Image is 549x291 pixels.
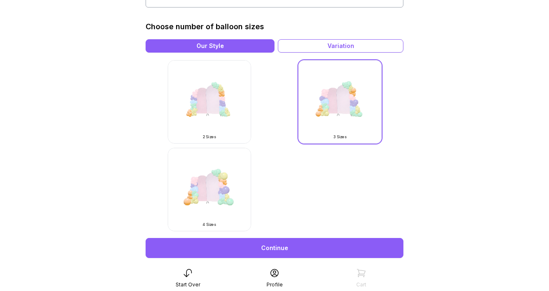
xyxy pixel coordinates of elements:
img: - [168,148,251,231]
div: Start Over [176,281,200,288]
div: Our Style [146,39,274,53]
div: Choose number of balloon sizes [146,21,264,33]
img: - [298,60,382,144]
a: Continue [146,238,403,258]
div: 4 Sizes [178,222,241,227]
div: Variation [278,39,403,53]
div: 3 Sizes [309,134,371,139]
div: Profile [267,281,283,288]
div: 2 Sizes [178,134,241,139]
img: - [168,60,251,144]
div: Cart [356,281,366,288]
